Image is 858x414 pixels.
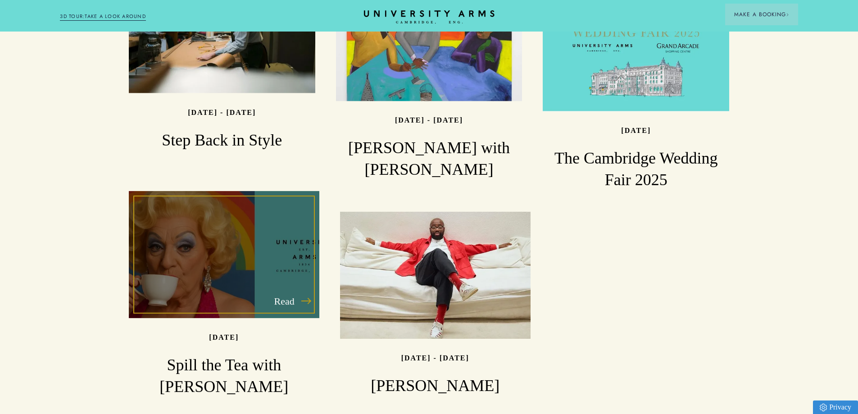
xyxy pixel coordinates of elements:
[621,127,651,134] p: [DATE]
[129,130,315,151] h3: Step Back in Style
[336,137,522,181] h3: [PERSON_NAME] with [PERSON_NAME]
[786,13,789,16] img: Arrow icon
[395,116,463,124] p: [DATE] - [DATE]
[188,108,256,116] p: [DATE] - [DATE]
[725,4,798,25] button: Make a BookingArrow icon
[60,13,146,21] a: 3D TOUR:TAKE A LOOK AROUND
[129,191,319,398] a: Read image-1159bcc04dba53d21f00dcc065b542fa6c0cd5e0-6123x3061-jpg [DATE] Spill the Tea with [PERS...
[340,375,531,397] h3: [PERSON_NAME]
[401,354,469,362] p: [DATE] - [DATE]
[543,148,729,191] h3: The Cambridge Wedding Fair 2025
[813,400,858,414] a: Privacy
[820,404,827,411] img: Privacy
[209,333,239,341] p: [DATE]
[340,212,531,397] a: image-63efcffb29ce67d5b9b5c31fb65ce327b57d730d-750x563-jpg [DATE] - [DATE] [PERSON_NAME]
[734,10,789,18] span: Make a Booking
[364,10,495,24] a: Home
[129,355,319,398] h3: Spill the Tea with [PERSON_NAME]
